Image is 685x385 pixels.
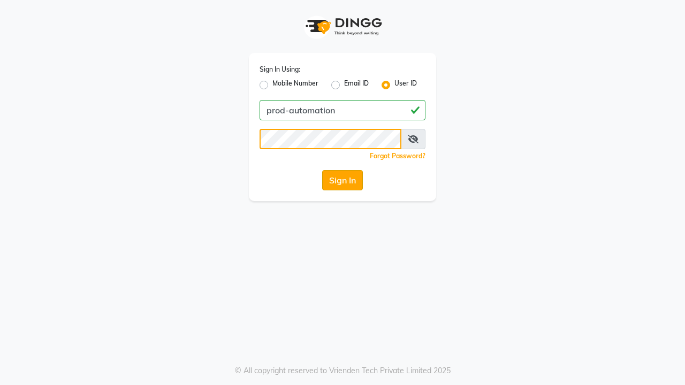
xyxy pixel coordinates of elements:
[322,170,363,190] button: Sign In
[394,79,417,91] label: User ID
[260,65,300,74] label: Sign In Using:
[370,152,425,160] a: Forgot Password?
[260,100,425,120] input: Username
[260,129,401,149] input: Username
[344,79,369,91] label: Email ID
[272,79,318,91] label: Mobile Number
[300,11,385,42] img: logo1.svg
